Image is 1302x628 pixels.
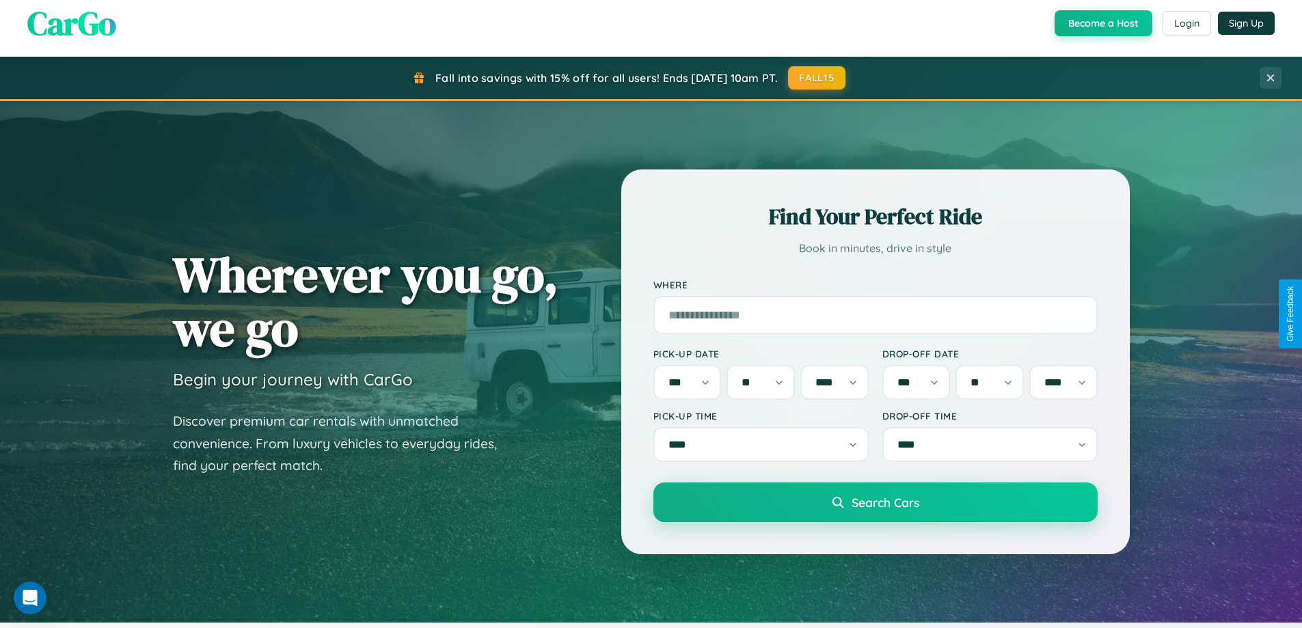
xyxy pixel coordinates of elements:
span: CarGo [27,1,116,46]
label: Pick-up Time [653,410,869,422]
span: Fall into savings with 15% off for all users! Ends [DATE] 10am PT. [435,71,778,85]
iframe: Intercom live chat [14,582,46,614]
label: Where [653,279,1098,290]
button: Search Cars [653,482,1098,522]
button: Become a Host [1055,10,1152,36]
div: Give Feedback [1286,286,1295,342]
button: Login [1163,11,1211,36]
button: FALL15 [788,66,845,90]
h3: Begin your journey with CarGo [173,369,413,390]
p: Book in minutes, drive in style [653,238,1098,258]
button: Sign Up [1218,12,1275,35]
span: Search Cars [852,495,919,510]
label: Pick-up Date [653,348,869,359]
label: Drop-off Date [882,348,1098,359]
label: Drop-off Time [882,410,1098,422]
p: Discover premium car rentals with unmatched convenience. From luxury vehicles to everyday rides, ... [173,410,515,477]
h2: Find Your Perfect Ride [653,202,1098,232]
h1: Wherever you go, we go [173,247,558,355]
